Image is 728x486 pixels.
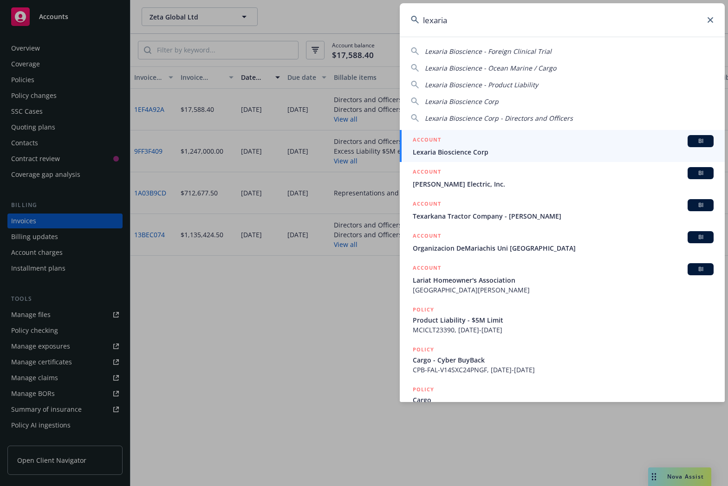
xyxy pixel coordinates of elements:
[691,265,710,273] span: BI
[691,201,710,209] span: BI
[413,315,714,325] span: Product Liability - $5M Limit
[400,130,725,162] a: ACCOUNTBILexaria Bioscience Corp
[413,305,434,314] h5: POLICY
[400,226,725,258] a: ACCOUNTBIOrganizacion DeMariachis Uni [GEOGRAPHIC_DATA]
[400,258,725,300] a: ACCOUNTBILariat Homeowner's Association[GEOGRAPHIC_DATA][PERSON_NAME]
[413,147,714,157] span: Lexaria Bioscience Corp
[413,355,714,365] span: Cargo - Cyber BuyBack
[413,231,441,242] h5: ACCOUNT
[425,64,556,72] span: Lexaria Bioscience - Ocean Marine / Cargo
[400,162,725,194] a: ACCOUNTBI[PERSON_NAME] Electric, Inc.
[400,340,725,380] a: POLICYCargo - Cyber BuyBackCPB-FAL-V14SXC24PNGF, [DATE]-[DATE]
[413,395,714,405] span: Cargo
[400,300,725,340] a: POLICYProduct Liability - $5M LimitMCICLT23390, [DATE]-[DATE]
[413,345,434,354] h5: POLICY
[413,365,714,375] span: CPB-FAL-V14SXC24PNGF, [DATE]-[DATE]
[413,385,434,394] h5: POLICY
[413,179,714,189] span: [PERSON_NAME] Electric, Inc.
[413,285,714,295] span: [GEOGRAPHIC_DATA][PERSON_NAME]
[691,169,710,177] span: BI
[413,263,441,274] h5: ACCOUNT
[413,167,441,178] h5: ACCOUNT
[400,194,725,226] a: ACCOUNTBITexarkana Tractor Company - [PERSON_NAME]
[413,325,714,335] span: MCICLT23390, [DATE]-[DATE]
[413,275,714,285] span: Lariat Homeowner's Association
[691,137,710,145] span: BI
[413,199,441,210] h5: ACCOUNT
[413,211,714,221] span: Texarkana Tractor Company - [PERSON_NAME]
[400,380,725,420] a: POLICYCargo
[425,114,573,123] span: Lexaria Bioscience Corp - Directors and Officers
[425,97,499,106] span: Lexaria Bioscience Corp
[413,243,714,253] span: Organizacion DeMariachis Uni [GEOGRAPHIC_DATA]
[413,135,441,146] h5: ACCOUNT
[691,233,710,241] span: BI
[425,47,552,56] span: Lexaria Bioscience - Foreign Clinical Trial
[425,80,538,89] span: Lexaria Bioscience - Product Liability
[400,3,725,37] input: Search...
